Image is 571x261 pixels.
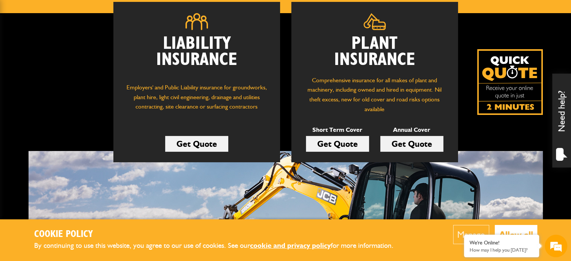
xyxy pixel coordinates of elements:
button: Allow all [495,225,537,244]
p: Short Term Cover [306,125,369,135]
a: Get Quote [380,136,443,152]
p: Employers' and Public Liability insurance for groundworks, plant hire, light civil engineering, d... [125,83,269,119]
h2: Cookie Policy [34,229,406,240]
p: How may I help you today? [470,247,533,253]
a: Get Quote [306,136,369,152]
p: Annual Cover [380,125,443,135]
button: Manage [453,225,489,244]
img: Quick Quote [477,49,543,115]
div: Need help? [552,74,571,167]
h2: Plant Insurance [303,36,447,68]
a: Get your insurance quote isn just 2-minutes [477,49,543,115]
a: Get Quote [165,136,228,152]
h2: Liability Insurance [125,36,269,75]
p: Comprehensive insurance for all makes of plant and machinery, including owned and hired in equipm... [303,75,447,114]
div: We're Online! [470,240,533,246]
p: By continuing to use this website, you agree to our use of cookies. See our for more information. [34,240,406,252]
a: cookie and privacy policy [250,241,331,250]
